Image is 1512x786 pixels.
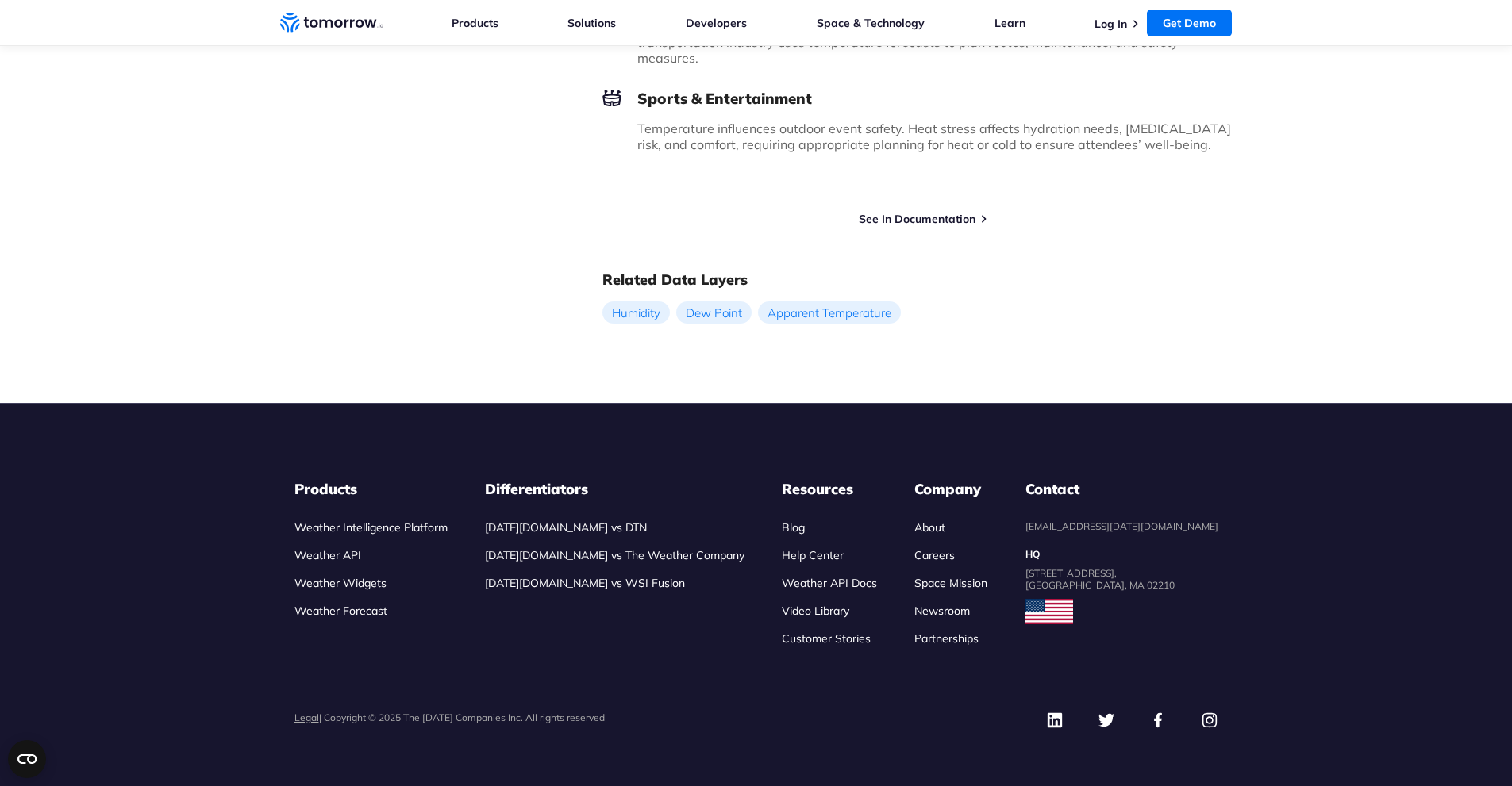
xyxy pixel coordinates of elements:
[1025,567,1218,591] dd: [STREET_ADDRESS], [GEOGRAPHIC_DATA], MA 02210
[686,16,747,30] a: Developers
[1025,480,1218,499] dt: Contact
[676,301,752,324] a: Dew Point
[782,576,877,590] a: Weather API Docs
[294,480,448,499] h3: Products
[782,548,844,562] a: Help Center
[452,16,498,30] a: Products
[995,16,1025,30] a: Learn
[602,301,670,324] a: Humidity
[485,520,647,535] a: [DATE][DOMAIN_NAME] vs DTN
[782,604,849,618] a: Video Library
[602,270,1233,289] h2: Related Data Layers
[914,548,955,562] a: Careers
[1098,711,1115,729] img: Twitter
[485,576,685,590] a: [DATE][DOMAIN_NAME] vs WSI Fusion
[1149,711,1167,729] img: Facebook
[1025,480,1218,591] dl: contact details
[914,576,987,590] a: Space Mission
[294,520,448,535] a: Weather Intelligence Platform
[782,631,871,646] a: Customer Stories
[859,212,975,226] a: See In Documentation
[914,520,945,535] a: About
[758,301,901,324] a: Apparent Temperature
[602,89,1233,108] h3: Sports & Entertainment
[914,480,987,499] h3: Company
[485,548,744,562] a: [DATE][DOMAIN_NAME] vs The Weather Company
[1046,711,1064,729] img: Linkedin
[1147,10,1232,36] a: Get Demo
[294,548,361,562] a: Weather API
[637,121,1233,152] p: Temperature influences outdoor event safety. Heat stress affects hydration needs, [MEDICAL_DATA] ...
[782,520,805,535] a: Blog
[294,576,387,590] a: Weather Widgets
[294,711,319,723] a: Legal
[1025,599,1073,624] img: usa flag
[914,604,970,618] a: Newsroom
[817,16,925,30] a: Space & Technology
[294,604,387,618] a: Weather Forecast
[1201,711,1218,729] img: Instagram
[485,480,744,499] h3: Differentiators
[294,711,605,723] p: | Copyright © 2025 The [DATE] Companies Inc. All rights reserved
[782,480,877,499] h3: Resources
[914,631,979,646] a: Partnerships
[1025,548,1218,561] dt: HQ
[280,11,383,35] a: Home link
[1025,520,1218,532] a: [EMAIL_ADDRESS][DATE][DOMAIN_NAME]
[8,740,46,778] button: Open CMP widget
[1095,17,1127,31] a: Log In
[567,16,616,30] a: Solutions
